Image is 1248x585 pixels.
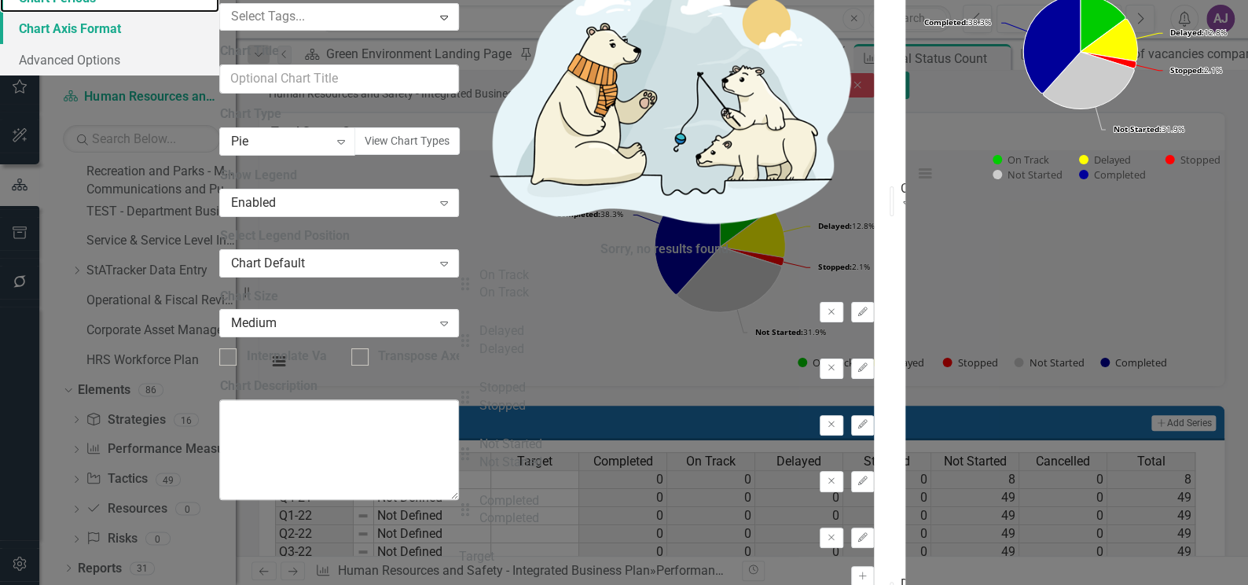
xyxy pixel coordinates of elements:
[459,548,494,566] div: Target
[479,379,526,397] div: Stopped
[479,284,529,302] div: On Track
[1079,153,1132,167] button: Show Delayed
[1080,19,1137,61] path: Delayed, 6.
[230,133,328,151] div: Pie
[246,348,350,366] div: Interpolate Values
[924,17,968,28] tspan: Completed:
[1170,27,1227,38] text: 12.8%
[1170,64,1222,75] text: 2.1%
[479,492,539,510] div: Completed
[219,377,458,396] label: Chart Description
[1080,52,1136,68] path: Stopped, 1.
[924,17,991,28] text: 38.3%
[1170,27,1204,38] tspan: Delayed:
[479,436,542,454] div: Not Started
[600,241,732,259] div: Sorry, no results found.
[479,322,524,340] div: Delayed
[479,454,542,472] div: Not Started
[230,254,431,272] div: Chart Default
[1165,153,1219,167] button: Show Stopped
[479,397,526,415] div: Stopped
[1114,123,1184,134] text: 31.9%
[993,153,1050,167] button: Show On Track
[219,167,458,185] label: Show Legend
[230,193,431,212] div: Enabled
[378,348,469,366] div: Transpose Axes
[993,167,1062,182] button: Show Not Started
[914,162,936,184] button: View chart menu, Chart
[1170,64,1204,75] tspan: Stopped:
[479,340,524,359] div: Delayed
[354,127,460,155] button: View Chart Types
[901,179,907,197] div: Current Period
[479,510,539,528] div: Completed
[1114,123,1162,134] tspan: Not Started:
[230,315,431,333] div: Medium
[219,105,458,123] label: Chart Type
[1043,52,1134,109] path: Not Started, 15.
[219,42,458,61] label: Chart Title
[219,288,458,306] label: Chart Size
[219,227,458,245] label: Select Legend Position
[219,64,458,94] input: Optional Chart Title
[479,267,529,285] div: On Track
[1079,167,1145,182] button: Show Completed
